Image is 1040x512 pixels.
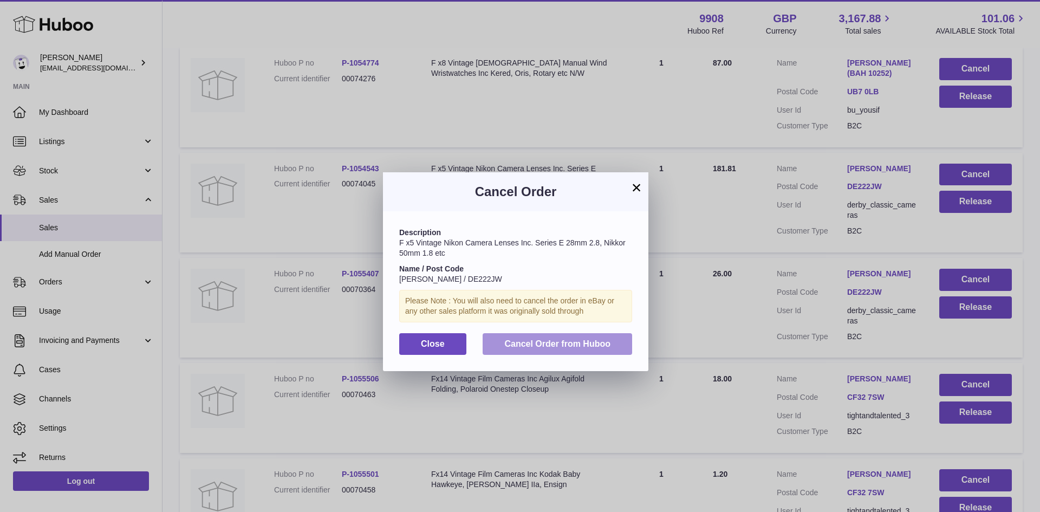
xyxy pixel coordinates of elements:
span: [PERSON_NAME] / DE222JW [399,275,502,283]
span: Close [421,339,445,348]
button: Cancel Order from Huboo [483,333,632,355]
h3: Cancel Order [399,183,632,200]
strong: Name / Post Code [399,264,464,273]
div: Please Note : You will also need to cancel the order in eBay or any other sales platform it was o... [399,290,632,322]
button: Close [399,333,466,355]
strong: Description [399,228,441,237]
button: × [630,181,643,194]
span: Cancel Order from Huboo [504,339,610,348]
span: F x5 Vintage Nikon Camera Lenses Inc. Series E 28mm 2.8, Nikkor 50mm 1.8 etc [399,238,626,257]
